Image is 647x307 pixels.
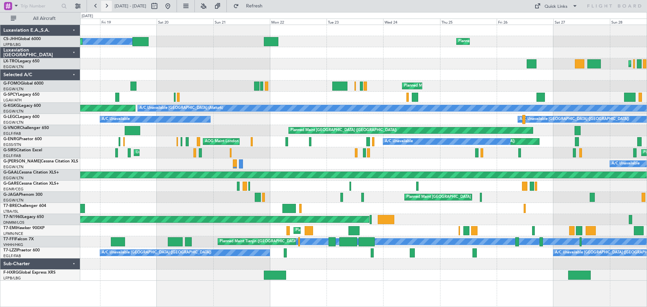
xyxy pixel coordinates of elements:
span: G-ENRG [3,137,19,141]
a: G-FOMOGlobal 6000 [3,82,43,86]
span: G-LEGC [3,115,18,119]
a: T7-LZZIPraetor 600 [3,248,40,252]
div: Thu 25 [440,19,497,25]
span: G-KGKG [3,104,19,108]
div: Planned Maint [GEOGRAPHIC_DATA] ([GEOGRAPHIC_DATA]) [404,81,510,91]
span: T7-N1960 [3,215,22,219]
div: A/C Unavailable [GEOGRAPHIC_DATA] ([GEOGRAPHIC_DATA]) [102,248,211,258]
span: G-SIRS [3,148,16,152]
a: T7-BREChallenger 604 [3,204,46,208]
a: LFPB/LBG [3,276,21,281]
a: G-JAGAPhenom 300 [3,193,42,197]
button: Refresh [230,1,271,11]
span: T7-FFI [3,237,15,241]
a: EGLF/FAB [3,131,21,136]
a: G-LEGCLegacy 600 [3,115,39,119]
div: Fri 19 [100,19,157,25]
div: A/C Unavailable [GEOGRAPHIC_DATA] (Ataturk) [140,103,223,113]
span: T7-EMI [3,226,17,230]
a: DNMM/LOS [3,220,24,225]
div: Planned Maint [GEOGRAPHIC_DATA] ([GEOGRAPHIC_DATA]) [406,192,513,202]
a: G-[PERSON_NAME]Cessna Citation XLS [3,159,78,163]
a: LFMN/NCE [3,231,23,236]
a: EGGW/LTN [3,64,24,69]
span: G-GARE [3,182,19,186]
button: All Aircraft [7,13,73,24]
a: LFPB/LBG [3,42,21,47]
button: Quick Links [531,1,581,11]
div: Planned Maint Tianjin ([GEOGRAPHIC_DATA]) [220,237,298,247]
a: G-SPCYLegacy 650 [3,93,39,97]
span: T7-LZZI [3,248,17,252]
span: G-FOMO [3,82,21,86]
div: A/C Unavailable [612,159,640,169]
input: Trip Number [21,1,59,11]
div: A/C Unavailable [385,136,413,147]
a: G-KGKGLegacy 600 [3,104,41,108]
span: G-JAGA [3,193,19,197]
a: G-GARECessna Citation XLS+ [3,182,59,186]
a: EGGW/LTN [3,176,24,181]
div: Sun 21 [213,19,270,25]
span: [DATE] - [DATE] [115,3,146,9]
div: A/C Unavailable [GEOGRAPHIC_DATA] ([GEOGRAPHIC_DATA]) [520,114,629,124]
a: EGNR/CEG [3,187,24,192]
a: T7-FFIFalcon 7X [3,237,34,241]
a: VHHH/HKG [3,242,23,247]
a: F-HXRGGlobal Express XRS [3,271,56,275]
span: CS-JHH [3,37,18,41]
div: Mon 22 [270,19,327,25]
span: G-GAAL [3,171,19,175]
a: G-SIRSCitation Excel [3,148,42,152]
a: LTBA/ISL [3,209,19,214]
a: EGLF/FAB [3,153,21,158]
a: EGSS/STN [3,142,21,147]
div: Fri 26 [497,19,553,25]
a: LGAV/ATH [3,98,22,103]
div: Sat 20 [157,19,213,25]
a: G-VNORChallenger 650 [3,126,49,130]
a: EGLF/FAB [3,253,21,258]
div: Planned Maint [GEOGRAPHIC_DATA] ([GEOGRAPHIC_DATA]) [290,125,397,135]
div: AOG Maint London ([GEOGRAPHIC_DATA]) [205,136,280,147]
a: LX-TROLegacy 650 [3,59,39,63]
a: T7-N1960Legacy 650 [3,215,44,219]
a: G-GAALCessna Citation XLS+ [3,171,59,175]
div: Planned Maint [GEOGRAPHIC_DATA] ([GEOGRAPHIC_DATA]) [458,36,564,47]
div: Sat 27 [553,19,610,25]
div: [DATE] [82,13,93,19]
span: All Aircraft [18,16,71,21]
div: Unplanned Maint [GEOGRAPHIC_DATA] ([GEOGRAPHIC_DATA]) [136,148,247,158]
a: CS-JHHGlobal 6000 [3,37,41,41]
a: EGGW/LTN [3,120,24,125]
div: Tue 23 [327,19,383,25]
div: Planned Maint [GEOGRAPHIC_DATA] [296,225,360,236]
span: G-[PERSON_NAME] [3,159,41,163]
a: EGGW/LTN [3,109,24,114]
span: G-VNOR [3,126,20,130]
a: EGGW/LTN [3,198,24,203]
span: LX-TRO [3,59,18,63]
span: G-SPCY [3,93,18,97]
div: Wed 24 [383,19,440,25]
a: EGGW/LTN [3,164,24,170]
span: Refresh [240,4,269,8]
a: G-ENRGPraetor 600 [3,137,42,141]
a: EGGW/LTN [3,87,24,92]
span: T7-BRE [3,204,17,208]
div: Quick Links [545,3,567,10]
div: A/C Unavailable [102,114,130,124]
a: T7-EMIHawker 900XP [3,226,44,230]
span: F-HXRG [3,271,19,275]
